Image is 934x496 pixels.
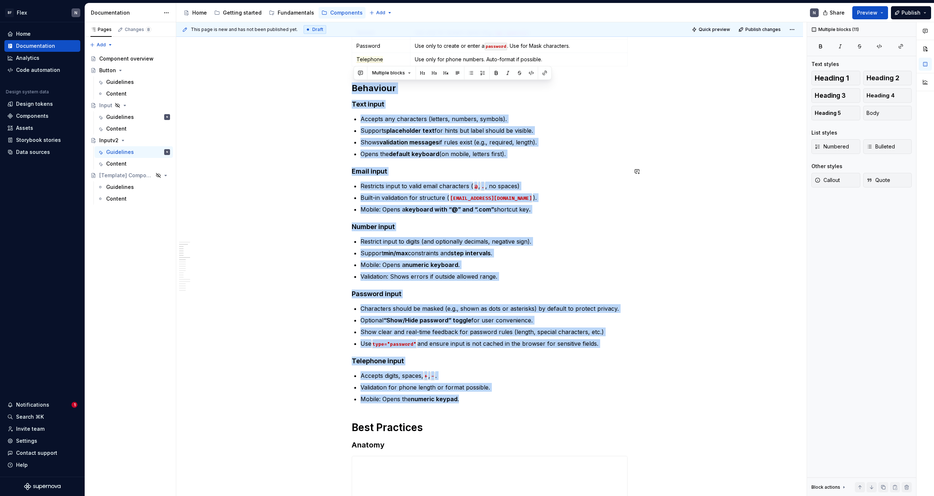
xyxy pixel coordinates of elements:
p: Built-in validation for structure ( ). [360,193,628,202]
div: Notifications [16,401,49,408]
span: validation messages [379,139,439,146]
span: Telephone [356,56,383,63]
a: Data sources [4,146,80,158]
strong: step intervals [451,249,491,257]
a: Assets [4,122,80,134]
p: Show clear and real-time feedback for password rules (length, special characters, etc.) [360,328,628,336]
div: Assets [16,124,33,132]
span: Share [830,9,845,16]
div: BF [5,8,14,17]
div: Text styles [811,61,839,68]
a: GuidelinesN [94,146,173,158]
div: List styles [811,129,837,136]
span: Add [97,42,106,48]
code: password [485,43,507,50]
a: GuidelinesN [94,111,173,123]
span: Publish changes [745,27,781,32]
div: Search ⌘K [16,413,44,421]
span: 8 [146,27,151,32]
div: [Template] Component name [99,172,153,179]
strong: default keyboard [389,150,439,158]
a: Code automation [4,64,80,76]
a: Getting started [211,7,265,19]
a: Guidelines [94,76,173,88]
button: Notifications1 [4,399,80,411]
span: Heading 3 [815,92,846,99]
div: Guidelines [106,113,134,121]
div: Page tree [181,5,366,20]
button: Callout [811,173,860,187]
code: . [480,182,485,191]
h4: Password input [352,290,628,298]
span: Quote [867,177,890,184]
strong: “Show/Hide password” toggle [383,317,471,324]
h4: Text input [352,100,628,109]
div: Block actions [811,484,840,490]
h4: Number input [352,222,628,231]
span: Body [867,109,879,117]
div: Getting started [223,9,262,16]
div: Input [99,102,112,109]
a: Documentation [4,40,80,52]
span: Heading 1 [815,74,849,82]
button: Contact support [4,447,80,459]
p: Use only for phone numbers. Auto-format if possible. [415,56,623,63]
button: Quote [863,173,912,187]
button: Share [819,6,849,19]
a: Button [88,65,173,76]
h2: Behaviour [352,82,628,94]
div: Home [16,30,31,38]
a: Inputv2 [88,135,173,146]
div: Guidelines [106,148,134,156]
a: Guidelines [94,181,173,193]
button: Heading 3 [811,88,860,103]
div: Content [106,195,127,202]
p: Accepts digits, spaces, , . [360,371,628,380]
p: Validation for phone length or format possible. [360,383,628,392]
div: N [74,10,77,16]
code: [EMAIL_ADDRESS][DOMAIN_NAME] [449,194,533,202]
button: Multiple blocks [369,68,414,78]
strong: numeric keyboard [405,261,458,268]
div: Guidelines [106,183,134,191]
div: Button [99,67,116,74]
span: Heading 4 [867,92,895,99]
a: Fundamentals [266,7,317,19]
p: Supports for hints but label should be visible. [360,126,628,135]
div: Invite team [16,425,45,433]
div: Settings [16,437,37,445]
p: Mobile: Opens a . [360,260,628,269]
div: Analytics [16,54,39,62]
div: Components [330,9,363,16]
div: Help [16,461,28,469]
div: Fundamentals [278,9,314,16]
div: Content [106,125,127,132]
a: Components [4,110,80,122]
div: Component overview [99,55,154,62]
div: Code automation [16,66,60,74]
div: Contact support [16,449,57,457]
div: Data sources [16,148,50,156]
span: Draft [312,27,323,32]
p: Optional for user convenience. [360,316,628,325]
a: Components [319,7,366,19]
strong: placeholder text [386,127,435,134]
button: Help [4,459,80,471]
button: Heading 2 [863,71,912,85]
a: Invite team [4,423,80,435]
a: Content [94,193,173,205]
div: Page tree [88,53,173,205]
h1: Best Practices [352,421,628,434]
button: Add [367,8,394,18]
div: Other styles [811,163,842,170]
strong: numeric keypad [411,395,458,403]
strong: keyboard with “@” and “.com” [405,206,494,213]
div: Home [192,9,207,16]
span: Preview [857,9,877,16]
div: Content [106,160,127,167]
div: Documentation [16,42,55,50]
p: Mobile: Opens the . [360,395,628,403]
button: Heading 5 [811,106,860,120]
div: N [813,10,816,16]
svg: Supernova Logo [24,483,61,490]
